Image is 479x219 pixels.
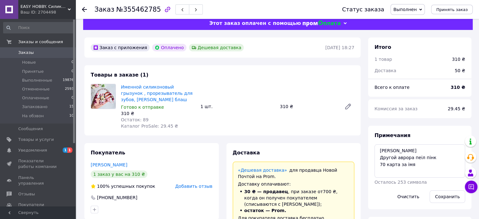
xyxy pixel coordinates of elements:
li: , при заказе от 700 ₴ , когда он получен покупателем (списываются с [PERSON_NAME]); [238,188,349,207]
span: 0 [71,60,74,65]
span: Заказы и сообщения [18,39,63,45]
span: 0 [71,69,74,74]
b: 310 ₴ [451,85,465,90]
a: [PERSON_NAME] [91,162,127,167]
span: Принятые [22,69,44,74]
div: 310 ₴ [121,110,195,117]
span: Всего к оплате [374,85,409,90]
span: Уведомления [18,147,47,153]
textarea: [PERSON_NAME] Другой аврора пеіл пінк 70 карта за імя [374,144,465,178]
time: [DATE] 18:27 [325,45,354,50]
div: 310 ₴ [277,102,339,111]
span: Отзывы [18,191,35,197]
div: для продавца Новой Почтой на Prom. [238,167,349,180]
div: Доставку оплачивают: [238,181,349,187]
span: Каталог ProSale: 29.45 ₴ [121,124,178,129]
span: Запаковано [22,104,48,110]
button: Чат с покупателем [465,181,477,193]
span: Отмененные [22,86,49,92]
div: Оплачено [152,44,186,51]
span: Готово к отправке [121,105,164,110]
span: На обзвон [22,113,44,119]
button: Очистить [392,190,425,203]
span: 15 [69,104,74,110]
button: Сохранить [430,190,465,203]
span: Комиссия за заказ [374,106,418,111]
span: Товары и услуги [18,137,54,142]
span: Этот заказ оплачен с помощью [209,20,301,26]
span: 0 [71,95,74,101]
div: Ваш ID: 2704498 [20,9,76,15]
div: Заказ с приложения [91,44,150,51]
span: Товары в заказе (1) [91,72,148,78]
div: [PHONE_NUMBER] [96,194,138,201]
a: Именной силиконовый грызунок , прорезыватель для зубов, [PERSON_NAME] блаш [121,84,192,102]
span: Выполнен [393,7,417,12]
span: 1 [63,147,68,153]
span: Доставка [374,68,396,73]
span: Покупатель [91,150,125,156]
span: Панель управления [18,175,58,186]
span: 1 [67,147,72,153]
span: 19876 [63,78,74,83]
span: Остаток: 89 [121,117,149,122]
span: 29.45 ₴ [448,106,465,111]
span: Оплаченные [22,95,49,101]
div: 1 шт. [198,102,277,111]
span: Заказ [94,6,114,13]
span: Заказы [18,50,34,55]
span: EASY HOBBY. Силиконовые бусины и фурнитура [20,4,68,9]
span: Новые [22,60,36,65]
img: Именной силиконовый грызунок , прорезыватель для зубов, Минни Маус блаш [91,84,116,109]
span: 1 товар [374,57,392,62]
span: №355462785 [116,6,161,13]
span: Осталось 253 символа [374,180,427,185]
div: успешных покупок [91,183,155,189]
span: Показатели работы компании [18,158,58,170]
a: Редактировать [342,100,354,113]
span: 10 [69,113,74,119]
button: Принять заказ [431,5,473,14]
div: Вернуться назад [82,6,87,13]
span: Доставка [233,150,260,156]
span: 2593 [65,86,74,92]
span: Принять заказ [436,7,468,12]
div: 1 заказ у вас на 310 ₴ [91,170,147,178]
span: остаток — Prom. [244,208,286,213]
span: Выполненные [22,78,52,83]
div: 50 ₴ [451,64,469,78]
a: «Дешевая доставка» [238,168,287,173]
div: Статус заказа [342,6,384,13]
span: 30 ₴ — продавец [244,189,288,194]
span: 100% [97,184,110,189]
img: evopay logo [303,20,340,26]
span: Примечания [374,132,410,138]
div: 310 ₴ [452,56,465,62]
span: Сообщения [18,126,43,132]
span: Покупатели [18,202,44,208]
span: Итого [374,44,391,50]
span: Добавить отзыв [175,184,212,189]
input: Поиск [3,22,74,33]
div: Дешевая доставка [189,44,244,51]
